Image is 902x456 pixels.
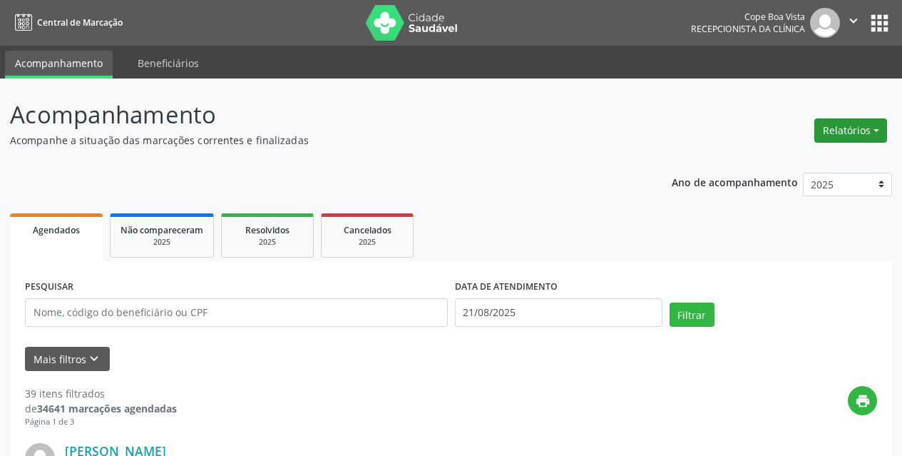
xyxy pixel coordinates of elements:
[128,51,209,76] a: Beneficiários
[37,16,123,29] span: Central de Marcação
[25,416,177,428] div: Página 1 de 3
[245,224,289,236] span: Resolvidos
[867,11,892,36] button: apps
[37,402,177,415] strong: 34641 marcações agendadas
[332,237,403,248] div: 2025
[33,224,80,236] span: Agendados
[25,276,73,298] label: PESQUISAR
[5,51,113,78] a: Acompanhamento
[455,276,558,298] label: DATA DE ATENDIMENTO
[121,224,203,236] span: Não compareceram
[810,8,840,38] img: img
[86,351,102,367] i: keyboard_arrow_down
[121,237,203,248] div: 2025
[455,298,662,327] input: Selecione um intervalo
[10,133,627,148] p: Acompanhe a situação das marcações correntes e finalizadas
[25,401,177,416] div: de
[840,8,867,38] button: 
[10,11,123,34] a: Central de Marcação
[691,23,805,35] span: Recepcionista da clínica
[25,386,177,401] div: 39 itens filtrados
[846,13,861,29] i: 
[814,118,887,143] button: Relatórios
[691,11,805,23] div: Cope Boa Vista
[344,224,391,236] span: Cancelados
[25,347,110,372] button: Mais filtroskeyboard_arrow_down
[848,386,877,415] button: print
[855,393,871,409] i: print
[232,237,303,248] div: 2025
[25,298,448,327] input: Nome, código do beneficiário ou CPF
[670,303,714,327] button: Filtrar
[10,97,627,133] p: Acompanhamento
[672,173,798,191] p: Ano de acompanhamento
